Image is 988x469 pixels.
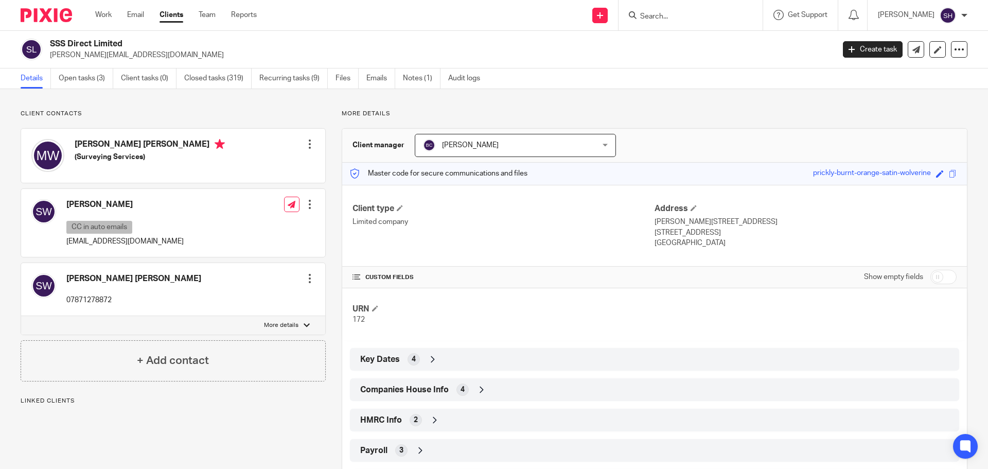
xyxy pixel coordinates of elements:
[231,10,257,20] a: Reports
[655,238,957,248] p: [GEOGRAPHIC_DATA]
[442,142,499,149] span: [PERSON_NAME]
[66,221,132,234] p: CC in auto emails
[350,168,527,179] p: Master code for secure communications and files
[95,10,112,20] a: Work
[352,273,655,282] h4: CUSTOM FIELDS
[160,10,183,20] a: Clients
[360,415,402,426] span: HMRC Info
[360,385,449,395] span: Companies House Info
[843,41,903,58] a: Create task
[59,68,113,89] a: Open tasks (3)
[31,273,56,298] img: svg%3E
[50,50,827,60] p: [PERSON_NAME][EMAIL_ADDRESS][DOMAIN_NAME]
[215,139,225,149] i: Primary
[366,68,395,89] a: Emails
[75,152,225,162] h5: (Surveying Services)
[940,7,956,24] img: svg%3E
[336,68,359,89] a: Files
[878,10,934,20] p: [PERSON_NAME]
[412,354,416,364] span: 4
[21,68,51,89] a: Details
[639,12,732,22] input: Search
[813,168,931,180] div: prickly-burnt-orange-satin-wolverine
[66,295,201,305] p: 07871278872
[360,354,400,365] span: Key Dates
[66,273,201,284] h4: [PERSON_NAME] [PERSON_NAME]
[655,228,957,238] p: [STREET_ADDRESS]
[21,8,72,22] img: Pixie
[352,140,404,150] h3: Client manager
[352,316,365,323] span: 172
[342,110,967,118] p: More details
[403,68,440,89] a: Notes (1)
[399,445,403,456] span: 3
[121,68,177,89] a: Client tasks (0)
[66,199,184,210] h4: [PERSON_NAME]
[655,217,957,227] p: [PERSON_NAME][STREET_ADDRESS]
[352,217,655,227] p: Limited company
[21,397,326,405] p: Linked clients
[21,110,326,118] p: Client contacts
[21,39,42,60] img: svg%3E
[864,272,923,282] label: Show empty fields
[259,68,328,89] a: Recurring tasks (9)
[137,353,209,369] h4: + Add contact
[448,68,488,89] a: Audit logs
[423,139,435,151] img: svg%3E
[75,139,225,152] h4: [PERSON_NAME] [PERSON_NAME]
[127,10,144,20] a: Email
[352,203,655,214] h4: Client type
[50,39,672,49] h2: SSS Direct Limited
[31,139,64,172] img: svg%3E
[461,385,465,395] span: 4
[184,68,252,89] a: Closed tasks (319)
[264,321,298,329] p: More details
[360,445,387,456] span: Payroll
[199,10,216,20] a: Team
[352,304,655,315] h4: URN
[414,415,418,425] span: 2
[655,203,957,214] h4: Address
[66,236,184,247] p: [EMAIL_ADDRESS][DOMAIN_NAME]
[31,199,56,224] img: svg%3E
[788,11,827,19] span: Get Support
